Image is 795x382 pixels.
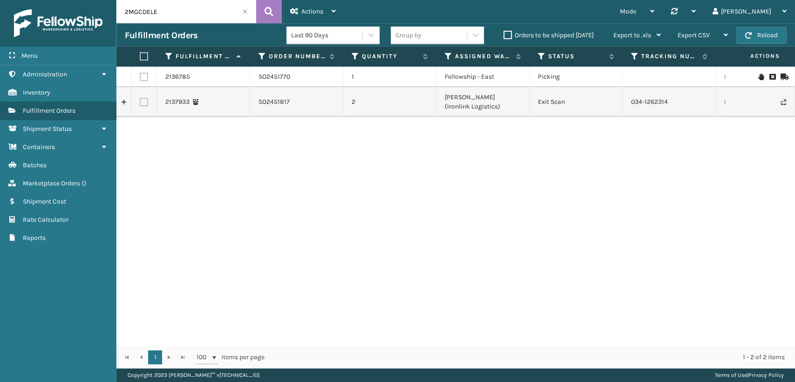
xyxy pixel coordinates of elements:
[720,48,785,64] span: Actions
[23,234,46,242] span: Reports
[21,52,38,60] span: Menu
[165,72,190,82] a: 2136785
[128,368,259,382] p: Copyright 2023 [PERSON_NAME]™ v [TECHNICAL_ID]
[291,30,363,40] div: Last 90 Days
[23,89,50,96] span: Inventory
[269,52,325,61] label: Order Number
[23,125,72,133] span: Shipment Status
[23,161,47,169] span: Batches
[758,74,764,80] i: On Hold
[748,372,784,378] a: Privacy Policy
[197,350,265,364] span: items per page
[197,353,211,362] span: 100
[23,198,66,205] span: Shipment Cost
[781,74,786,80] i: Mark as Shipped
[176,52,232,61] label: Fulfillment Order Id
[715,372,747,378] a: Terms of Use
[258,72,290,82] a: SO2451770
[641,52,698,61] label: Tracking Number
[769,74,775,80] i: Request to Be Cancelled
[165,97,190,107] a: 2137933
[623,87,716,117] td: 034-1262314
[620,7,636,15] span: Mode
[436,87,530,117] td: [PERSON_NAME] (Ironlink Logistics)
[530,67,623,87] td: Picking
[125,30,197,41] h3: Fulfillment Orders
[14,9,102,37] img: logo
[258,97,290,107] a: SO2451817
[715,368,784,382] div: |
[678,31,710,39] span: Export CSV
[278,353,785,362] div: 1 - 2 of 2 items
[343,87,436,117] td: 2
[736,27,787,44] button: Reload
[781,99,786,105] i: Never Shipped
[613,31,651,39] span: Export to .xls
[148,350,162,364] a: 1
[23,143,55,151] span: Containers
[548,52,605,61] label: Status
[301,7,323,15] span: Actions
[455,52,511,61] label: Assigned Warehouse
[23,216,68,224] span: Rate Calculator
[82,179,86,187] span: ( )
[503,31,594,39] label: Orders to be shipped [DATE]
[23,107,75,115] span: Fulfillment Orders
[362,52,418,61] label: Quantity
[23,70,67,78] span: Administration
[436,67,530,87] td: Fellowship - East
[343,67,436,87] td: 1
[395,30,421,40] div: Group by
[23,179,80,187] span: Marketplace Orders
[530,87,623,117] td: Exit Scan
